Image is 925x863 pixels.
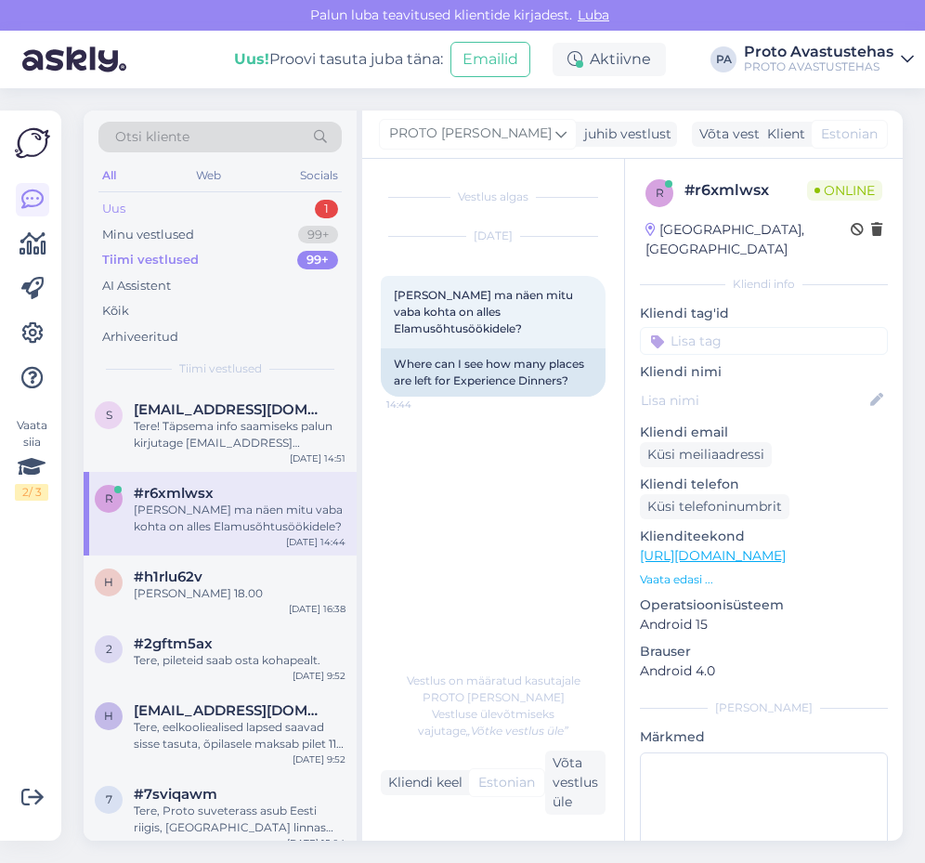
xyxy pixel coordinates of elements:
span: r [105,491,113,505]
div: Võta vestlus üle [692,122,809,147]
span: Tiimi vestlused [179,360,262,377]
div: Socials [296,163,342,188]
p: Android 4.0 [640,661,888,681]
div: Küsi meiliaadressi [640,442,772,467]
span: [PERSON_NAME] ma näen mitu vaba kohta on alles Elamusõhtusöökidele? [394,288,576,335]
div: Aktiivne [553,43,666,76]
i: „Võtke vestlus üle” [466,724,568,738]
div: Where can I see how many places are left for Experience Dinners? [381,348,606,397]
div: Tiimi vestlused [102,251,199,269]
div: Kõik [102,302,129,320]
div: 99+ [297,251,338,269]
span: siiri.aiaste@mvk.ee [134,401,327,418]
p: Märkmed [640,727,888,747]
span: s [106,408,112,422]
span: Estonian [821,124,878,144]
div: Tere, eelkooliealised lapsed saavad sisse tasuta, õpilasele maksab pilet 11-eurot. [134,719,345,752]
div: [PERSON_NAME] [640,700,888,716]
div: Küsi telefoninumbrit [640,494,789,519]
span: Vestluse ülevõtmiseks vajutage [418,707,568,738]
div: Tere! Täpsema info saamiseks palun kirjutage [EMAIL_ADDRESS][DOMAIN_NAME] . [134,418,345,451]
img: Askly Logo [15,125,50,161]
span: Online [807,180,882,201]
div: [DATE] 15:04 [287,836,345,850]
span: #h1rlu62v [134,569,202,585]
div: 2 / 3 [15,484,48,501]
div: Proto Avastustehas [744,45,893,59]
span: 14:44 [386,398,456,412]
div: [DATE] 16:38 [289,602,345,616]
span: 7 [106,792,112,806]
div: Uus [102,200,125,218]
span: h [104,709,113,723]
span: #2gftm5ax [134,635,213,652]
div: Minu vestlused [102,226,194,244]
div: # r6xmlwsx [684,179,807,202]
input: Lisa nimi [641,390,866,411]
div: [DATE] [381,228,606,244]
div: [GEOGRAPHIC_DATA], [GEOGRAPHIC_DATA] [645,220,851,259]
div: [PERSON_NAME] 18.00 [134,585,345,602]
p: Kliendi nimi [640,362,888,382]
span: r [656,186,664,200]
div: Kliendi keel [381,773,462,792]
p: Kliendi email [640,423,888,442]
p: Klienditeekond [640,527,888,546]
div: [DATE] 9:52 [293,669,345,683]
b: Uus! [234,50,269,68]
p: Operatsioonisüsteem [640,595,888,615]
div: Klient [760,124,805,144]
span: Luba [572,7,615,23]
div: [DATE] 14:51 [290,451,345,465]
input: Lisa tag [640,327,888,355]
div: Arhiveeritud [102,328,178,347]
p: Kliendi telefon [640,475,888,494]
span: Otsi kliente [115,127,189,147]
a: Proto AvastustehasPROTO AVASTUSTEHAS [744,45,914,74]
div: AI Assistent [102,277,171,295]
span: heidimarjokaarina@gmail.com [134,702,327,719]
p: Kliendi tag'id [640,304,888,323]
div: Tere, pileteid saab osta kohapealt. [134,652,345,669]
span: #7sviqawm [134,786,217,803]
span: Estonian [478,773,535,792]
p: Android 15 [640,615,888,634]
span: h [104,575,113,589]
div: All [98,163,120,188]
div: [DATE] 9:52 [293,752,345,766]
div: Võta vestlus üle [545,751,606,815]
div: Kliendi info [640,276,888,293]
div: Vestlus algas [381,189,606,205]
div: Web [192,163,225,188]
p: Vaata edasi ... [640,571,888,588]
div: [PERSON_NAME] ma näen mitu vaba kohta on alles Elamusõhtusöökidele? [134,502,345,535]
span: #r6xmlwsx [134,485,214,502]
div: [DATE] 14:44 [286,535,345,549]
p: Brauser [640,642,888,661]
button: Emailid [450,42,530,77]
div: 99+ [298,226,338,244]
div: PROTO AVASTUSTEHAS [744,59,893,74]
div: Proovi tasuta juba täna: [234,48,443,71]
div: Tere, Proto suveterass asub Eesti riigis, [GEOGRAPHIC_DATA] linnas aadressil [STREET_ADDRESS]. Te... [134,803,345,836]
span: Vestlus on määratud kasutajale PROTO [PERSON_NAME] [407,673,580,704]
div: Vaata siia [15,417,48,501]
span: 2 [106,642,112,656]
div: juhib vestlust [577,124,671,144]
span: PROTO [PERSON_NAME] [389,124,552,144]
a: [URL][DOMAIN_NAME] [640,547,786,564]
div: PA [710,46,736,72]
div: 1 [315,200,338,218]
